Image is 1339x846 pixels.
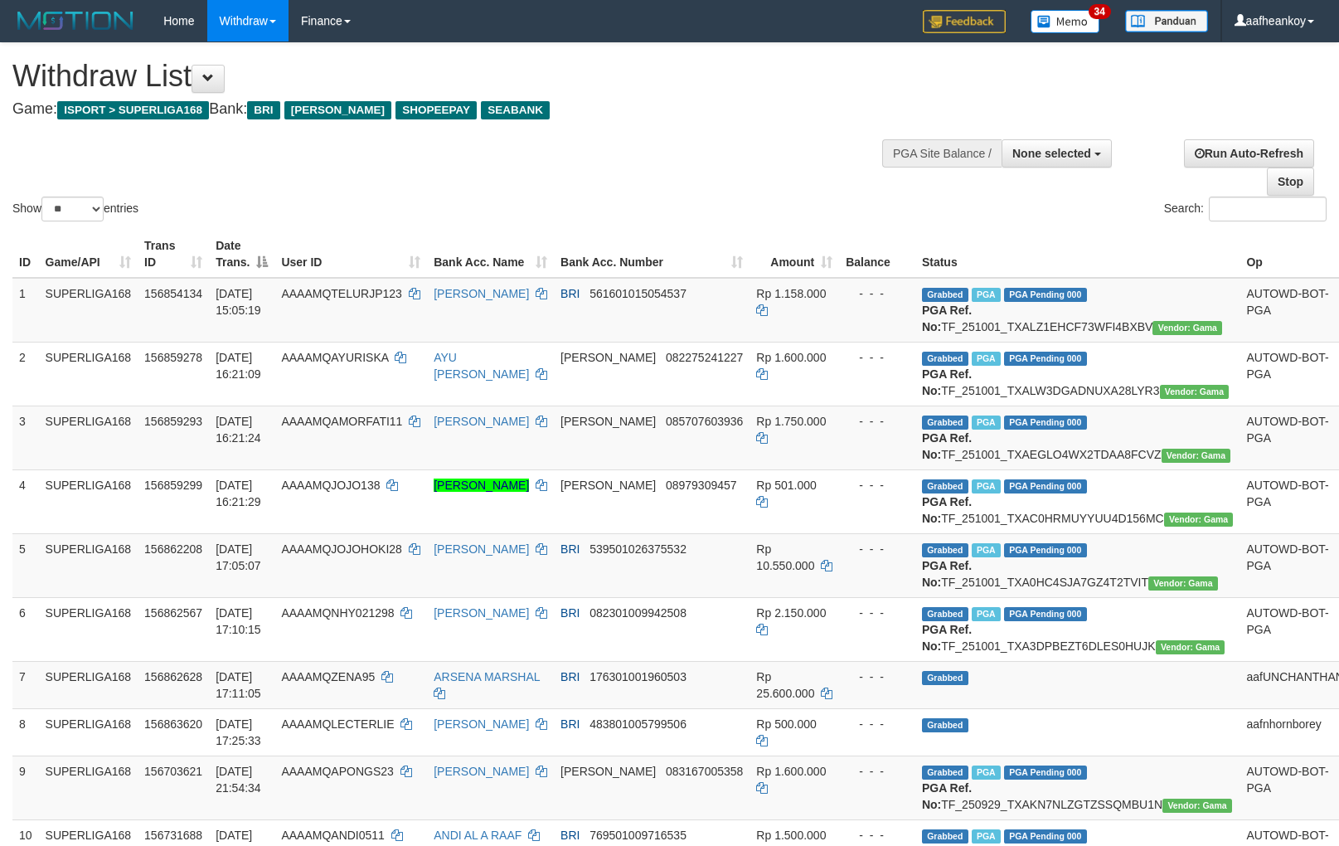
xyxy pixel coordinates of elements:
span: [DATE] 15:05:19 [216,287,261,317]
span: [DATE] 21:54:34 [216,765,261,795]
span: BRI [560,606,580,620]
span: Rp 1.750.000 [756,415,826,428]
span: AAAAMQAPONGS23 [281,765,393,778]
span: PGA Pending [1004,416,1087,430]
h4: Game: Bank: [12,101,876,118]
span: Marked by aafsengchandara [972,288,1001,302]
label: Show entries [12,197,138,221]
span: SHOPEEPAY [395,101,477,119]
span: AAAAMQZENA95 [281,670,375,683]
span: 156859299 [144,479,202,492]
span: Copy 083167005358 to clipboard [666,765,743,778]
span: Copy 483801005799506 to clipboard [589,717,686,731]
th: Balance [839,231,915,278]
span: Rp 1.600.000 [756,351,826,364]
span: AAAAMQJOJO138 [281,479,380,492]
span: AAAAMQLECTERLIE [281,717,394,731]
a: [PERSON_NAME] [434,479,529,492]
span: [DATE] 17:25:33 [216,717,261,747]
div: - - - [846,716,909,732]
span: 156859293 [144,415,202,428]
b: PGA Ref. No: [922,367,972,397]
td: SUPERLIGA168 [39,469,138,533]
span: 156859278 [144,351,202,364]
b: PGA Ref. No: [922,304,972,333]
span: PGA Pending [1004,829,1087,844]
span: Copy 085707603936 to clipboard [666,415,743,428]
span: [PERSON_NAME] [560,351,656,364]
span: [DATE] 16:21:09 [216,351,261,381]
span: BRI [560,287,580,300]
span: Copy 769501009716535 to clipboard [589,829,686,842]
span: Grabbed [922,766,968,780]
span: AAAAMQNHY021298 [281,606,394,620]
span: [PERSON_NAME] [284,101,391,119]
div: PGA Site Balance / [882,139,1002,168]
span: Rp 1.158.000 [756,287,826,300]
th: Bank Acc. Number: activate to sort column ascending [554,231,750,278]
span: BRI [560,670,580,683]
span: Grabbed [922,829,968,844]
span: 156731688 [144,829,202,842]
span: Vendor URL: https://trx31.1velocity.biz [1162,449,1231,463]
div: - - - [846,763,909,780]
span: ISPORT > SUPERLIGA168 [57,101,209,119]
td: 2 [12,342,39,406]
td: SUPERLIGA168 [39,661,138,708]
span: AAAAMQAMORFATI11 [281,415,402,428]
span: Grabbed [922,288,968,302]
span: Grabbed [922,416,968,430]
td: TF_250929_TXAKN7NLZGTZSSQMBU1N [915,756,1240,819]
td: TF_251001_TXALW3DGADNUXA28LYR3 [915,342,1240,406]
span: Marked by aafheankoy [972,416,1001,430]
span: 156862208 [144,542,202,556]
span: Marked by aafromsomean [972,829,1001,844]
b: PGA Ref. No: [922,431,972,461]
td: 5 [12,533,39,597]
th: Trans ID: activate to sort column ascending [138,231,209,278]
span: 156862628 [144,670,202,683]
span: Grabbed [922,671,968,685]
span: Marked by aafchhiseyha [972,766,1001,780]
span: Vendor URL: https://trx31.1velocity.biz [1164,513,1234,527]
span: Vendor URL: https://trx31.1velocity.biz [1160,385,1230,399]
td: 8 [12,708,39,756]
span: Vendor URL: https://trx31.1velocity.biz [1162,799,1232,813]
select: Showentries [41,197,104,221]
span: 156703621 [144,765,202,778]
label: Search: [1164,197,1327,221]
td: 1 [12,278,39,343]
span: Grabbed [922,352,968,366]
td: SUPERLIGA168 [39,533,138,597]
td: SUPERLIGA168 [39,406,138,469]
span: Rp 2.150.000 [756,606,826,620]
img: MOTION_logo.png [12,8,138,33]
td: TF_251001_TXALZ1EHCF73WFI4BXBV [915,278,1240,343]
td: 3 [12,406,39,469]
td: TF_251001_TXAEGLO4WX2TDAA8FCVZ [915,406,1240,469]
div: - - - [846,413,909,430]
span: PGA Pending [1004,288,1087,302]
a: ARSENA MARSHAL [434,670,540,683]
div: - - - [846,541,909,557]
h1: Withdraw List [12,60,876,93]
span: AAAAMQAYURISKA [281,351,388,364]
span: PGA Pending [1004,766,1087,780]
a: ANDI AL A RAAF [434,829,522,842]
b: PGA Ref. No: [922,495,972,525]
th: Game/API: activate to sort column ascending [39,231,138,278]
td: SUPERLIGA168 [39,708,138,756]
span: Grabbed [922,479,968,494]
span: Grabbed [922,543,968,557]
th: User ID: activate to sort column ascending [274,231,427,278]
span: Copy 082301009942508 to clipboard [589,606,686,620]
td: SUPERLIGA168 [39,756,138,819]
td: 9 [12,756,39,819]
span: None selected [1012,147,1091,160]
span: PGA Pending [1004,543,1087,557]
span: Rp 1.600.000 [756,765,826,778]
span: Copy 082275241227 to clipboard [666,351,743,364]
span: [PERSON_NAME] [560,479,656,492]
span: BRI [560,829,580,842]
span: BRI [560,542,580,556]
